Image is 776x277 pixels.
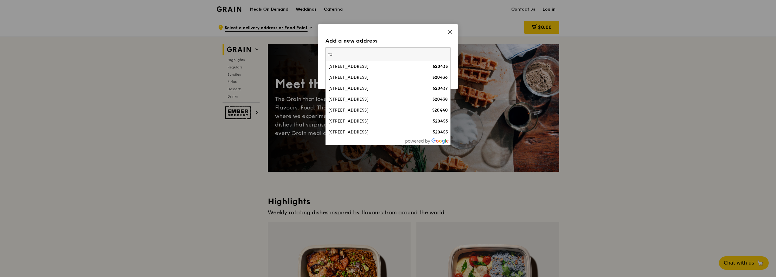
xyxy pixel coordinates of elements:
[328,118,418,124] div: [STREET_ADDRESS]
[433,130,448,135] strong: 520455
[328,85,418,92] div: [STREET_ADDRESS]
[328,129,418,135] div: [STREET_ADDRESS]
[433,119,448,124] strong: 520453
[328,74,418,81] div: [STREET_ADDRESS]
[433,86,448,91] strong: 520437
[405,138,449,144] img: powered-by-google.60e8a832.png
[328,96,418,102] div: [STREET_ADDRESS]
[432,108,448,113] strong: 520440
[328,107,418,113] div: [STREET_ADDRESS]
[432,75,448,80] strong: 520436
[328,64,418,70] div: [STREET_ADDRESS]
[432,97,448,102] strong: 520438
[325,36,451,45] div: Add a new address
[433,64,448,69] strong: 520433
